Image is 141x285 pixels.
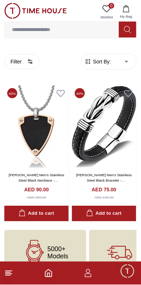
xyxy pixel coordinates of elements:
[4,54,39,69] button: Filter
[92,186,116,193] h4: AED 75.00
[7,88,17,98] span: 40 %
[76,173,132,188] a: [PERSON_NAME] Men's Stainless Steel Black Bracelet - LC.B.01118.631
[72,85,136,168] img: LEE COOPER Men's Stainless Steel Black Bracelet - LC.B.01118.631
[4,206,69,222] button: Add to cart
[116,3,137,21] button: My Bag
[98,3,116,21] a: 0Wishlist
[117,14,135,19] span: My Bag
[27,195,46,200] div: AED 150.00
[9,173,64,188] a: [PERSON_NAME] Men's Stainless Steel Black Necklace - LC.N.01303.450
[47,246,68,260] span: 5000+ Models
[85,58,111,65] button: Sort By:
[4,85,69,168] img: LEE COOPER Men's Stainless Steel Black Necklace - LC.N.01303.450
[24,186,49,193] h4: AED 90.00
[120,264,136,280] div: Chat Widget
[4,3,67,19] img: ...
[86,210,122,218] div: Add to cart
[72,206,136,222] button: Add to cart
[95,195,114,200] div: AED 125.00
[109,3,114,9] span: 0
[19,210,54,218] div: Add to cart
[75,88,85,98] span: 40 %
[92,58,111,65] span: Sort By:
[98,14,116,20] span: Wishlist
[44,269,53,278] a: Home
